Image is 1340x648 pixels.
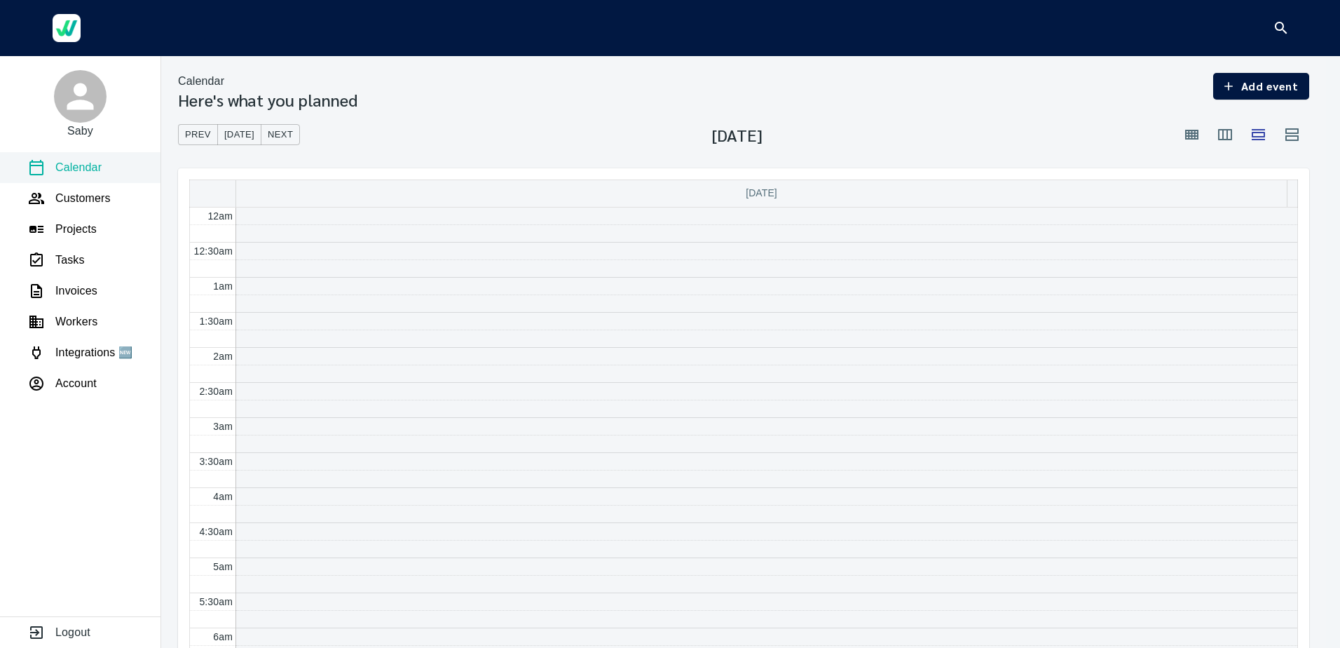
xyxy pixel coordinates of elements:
a: Integrations 🆕 [28,344,132,361]
p: Calendar [178,73,224,90]
h3: [DATE] [712,125,763,144]
span: 3:30am [199,456,233,467]
a: Customers [28,190,111,207]
span: 12:30am [193,245,233,257]
p: Account [55,375,97,392]
button: [DATE] [217,124,261,146]
span: [DATE] [746,187,777,198]
p: Saby [67,123,93,140]
span: [DATE] [224,127,254,143]
a: Tasks [28,252,85,269]
button: Add event [1213,73,1309,100]
a: Workers [28,313,97,330]
span: Prev [185,127,211,143]
span: Next [268,127,293,143]
p: Integrations 🆕 [55,344,132,361]
button: Next [261,124,300,146]
button: Agenda [1276,118,1309,151]
p: Workers [55,313,97,330]
h3: Here's what you planned [178,90,357,109]
p: Tasks [55,252,85,269]
p: Projects [55,221,97,238]
p: Customers [55,190,111,207]
p: Invoices [55,283,97,299]
span: 1am [213,281,233,292]
a: Projects [28,221,97,238]
span: Add event [1224,76,1298,96]
img: Werkgo Logo [53,14,81,42]
a: Account [28,375,97,392]
span: 4:30am [199,526,233,537]
span: 5am [213,561,233,572]
span: 5:30am [199,596,233,607]
span: 12am [207,210,233,222]
a: Calendar [28,159,102,176]
a: Invoices [28,283,97,299]
span: 6am [213,631,233,642]
span: 2am [213,351,233,362]
a: Werkgo Logo [42,7,91,49]
span: 2:30am [199,386,233,397]
p: Logout [55,624,90,641]
p: Calendar [55,159,102,176]
span: 4am [213,491,233,502]
button: Prev [178,124,218,146]
span: 3am [213,421,233,432]
nav: breadcrumb [178,73,357,90]
button: Day [1242,118,1276,151]
span: 1:30am [199,316,233,327]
